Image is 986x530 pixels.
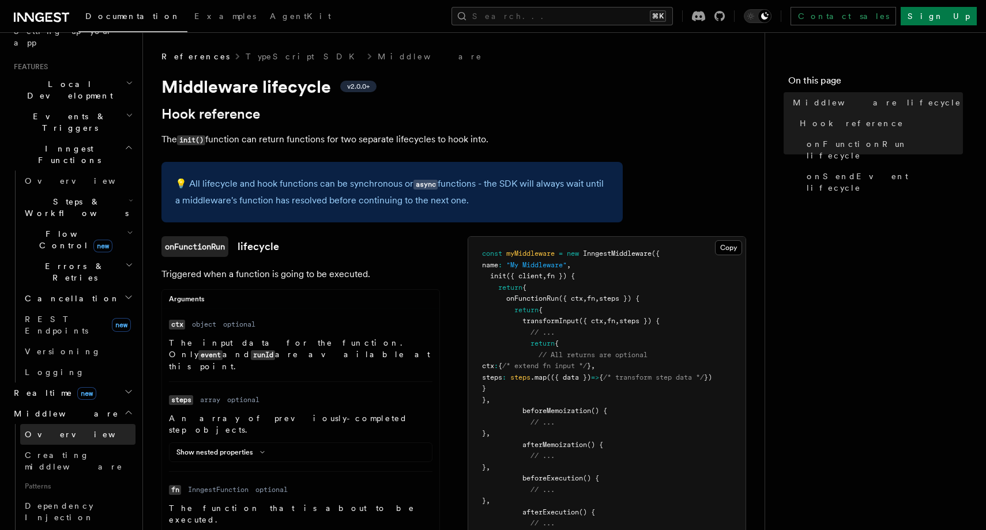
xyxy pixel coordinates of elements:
span: Dependency Injection [25,501,94,522]
button: Flow Controlnew [20,224,136,256]
span: fn [607,317,615,325]
span: Versioning [25,347,101,356]
span: () { [579,508,595,516]
span: /* extend fn input */ [502,362,587,370]
span: new [112,318,131,332]
a: TypeScript SDK [246,51,362,62]
a: Overview [20,171,136,191]
span: } [482,497,486,505]
span: , [543,272,547,280]
a: Documentation [78,3,187,32]
span: () { [591,407,607,415]
span: => [591,373,599,381]
span: , [486,429,490,437]
code: async [413,180,438,190]
div: Arguments [162,294,439,309]
span: Cancellation [20,293,120,304]
code: runId [251,350,275,360]
span: Overview [25,176,144,185]
span: AgentKit [270,12,331,21]
h1: Middleware lifecycle [161,76,623,97]
kbd: ⌘K [650,10,666,22]
span: { [599,373,603,381]
span: .map [530,373,547,381]
span: beforeExecution [522,474,583,482]
span: Events & Triggers [9,111,126,134]
span: afterExecution [522,508,579,516]
span: // All returns are optional [539,351,648,359]
span: onFunctionRun [506,294,559,302]
p: An array of previously-completed step objects. [169,412,432,436]
button: Cancellation [20,288,136,309]
a: onFunctionRunlifecycle [161,236,279,257]
span: , [595,294,599,302]
span: fn }) { [547,272,575,280]
span: new [93,240,112,252]
p: Triggered when a function is going to be executed. [161,266,440,282]
a: Dependency Injection [20,495,136,528]
a: Sign Up [901,7,977,25]
span: () { [583,474,599,482]
span: ({ client [506,272,543,280]
button: Search...⌘K [451,7,673,25]
span: } [482,396,486,404]
button: Inngest Functions [9,138,136,171]
span: Overview [25,430,144,439]
span: Local Development [9,78,126,101]
a: REST Endpointsnew [20,309,136,341]
a: Examples [187,3,263,31]
span: const [482,249,502,258]
span: InngestMiddleware [583,249,652,258]
button: Realtimenew [9,383,136,403]
span: , [486,497,490,505]
dd: optional [255,485,288,494]
span: Middleware lifecycle [793,97,961,108]
a: Contact sales [791,7,896,25]
button: Errors & Retries [20,256,136,288]
p: The function can return functions for two separate lifecycles to hook into. [161,131,623,148]
span: , [486,463,490,471]
span: // ... [530,452,555,460]
span: // ... [530,328,555,336]
span: v2.0.0+ [347,82,370,91]
button: Events & Triggers [9,106,136,138]
span: , [603,317,607,325]
span: beforeMemoization [522,407,591,415]
button: Toggle dark mode [744,9,772,23]
span: : [502,373,506,381]
a: Creating middleware [20,445,136,477]
span: Middleware [9,408,119,419]
span: ({ ctx [559,294,583,302]
a: onFunctionRun lifecycle [802,134,963,166]
a: Setting up your app [9,21,136,53]
span: "My Middleware" [506,261,567,269]
span: , [583,294,587,302]
span: Inngest Functions [9,143,125,166]
a: Overview [20,424,136,445]
span: ctx [482,362,494,370]
dd: optional [227,395,259,404]
p: The input data for the function. Only and are available at this point. [169,337,432,372]
a: Hook reference [795,113,963,134]
span: } [482,463,486,471]
span: Flow Control [20,228,127,251]
dd: object [192,320,216,329]
span: return [530,339,555,347]
span: Hook reference [800,118,904,129]
span: : [498,261,502,269]
code: ctx [169,320,185,330]
span: afterMemoization [522,441,587,449]
button: Middleware [9,403,136,424]
span: steps }) { [599,294,639,302]
span: /* transform step data */ [603,373,704,381]
code: event [198,350,223,360]
a: Hook reference [161,106,260,122]
span: () { [587,441,603,449]
a: Logging [20,362,136,383]
span: Steps & Workflows [20,196,129,219]
dd: InngestFunction [188,485,249,494]
h4: On this page [788,74,963,92]
span: Patterns [20,477,136,495]
span: { [539,306,543,314]
span: }) [704,373,712,381]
